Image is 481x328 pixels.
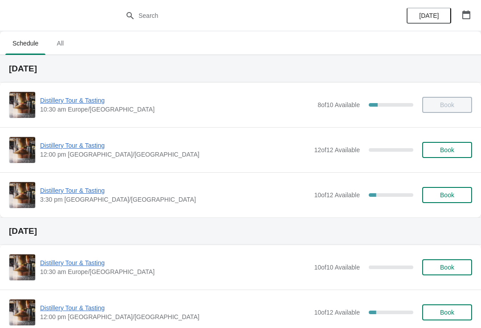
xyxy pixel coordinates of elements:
span: Distillery Tour & Tasting [40,303,310,312]
h2: [DATE] [9,64,472,73]
img: Distillery Tour & Tasting | | 10:30 am Europe/London [9,254,35,280]
img: Distillery Tour & Tasting | | 10:30 am Europe/London [9,92,35,118]
span: 12:00 pm [GEOGRAPHIC_DATA]/[GEOGRAPHIC_DATA] [40,312,310,321]
span: 10 of 12 Available [314,309,360,316]
img: Distillery Tour & Tasting | | 12:00 pm Europe/London [9,299,35,325]
span: 10:30 am Europe/[GEOGRAPHIC_DATA] [40,105,313,114]
span: Distillery Tour & Tasting [40,186,310,195]
button: Book [422,187,472,203]
span: Distillery Tour & Tasting [40,141,310,150]
button: Book [422,259,472,275]
button: [DATE] [407,8,451,24]
span: 3:30 pm [GEOGRAPHIC_DATA]/[GEOGRAPHIC_DATA] [40,195,310,204]
span: 8 of 10 Available [318,101,360,108]
input: Search [138,8,361,24]
span: 12:00 pm [GEOGRAPHIC_DATA]/[GEOGRAPHIC_DATA] [40,150,310,159]
button: Book [422,142,472,158]
span: Book [440,309,454,316]
img: Distillery Tour & Tasting | | 3:30 pm Europe/London [9,182,35,208]
span: [DATE] [419,12,439,19]
span: Distillery Tour & Tasting [40,96,313,105]
span: 12 of 12 Available [314,146,360,154]
button: Book [422,304,472,320]
span: 10 of 12 Available [314,191,360,199]
span: Book [440,146,454,154]
span: Distillery Tour & Tasting [40,258,310,267]
img: Distillery Tour & Tasting | | 12:00 pm Europe/London [9,137,35,163]
span: All [49,35,71,51]
span: 10:30 am Europe/[GEOGRAPHIC_DATA] [40,267,310,276]
span: Book [440,191,454,199]
h2: [DATE] [9,227,472,236]
span: Book [440,264,454,271]
span: Schedule [5,35,45,51]
span: 10 of 10 Available [314,264,360,271]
